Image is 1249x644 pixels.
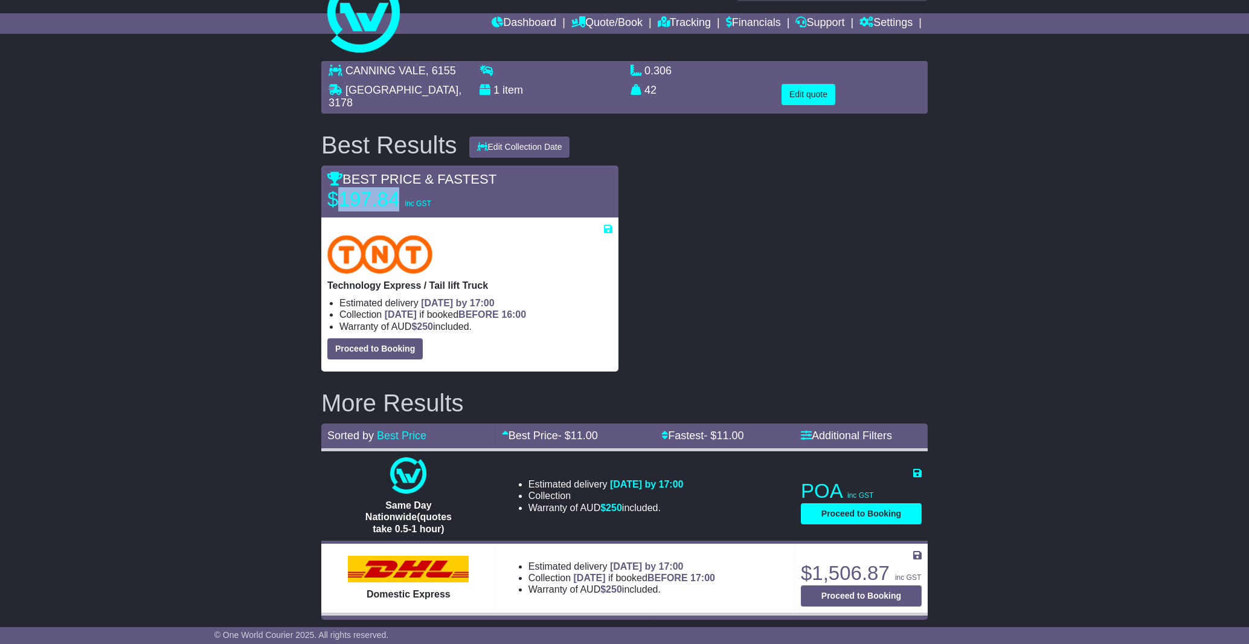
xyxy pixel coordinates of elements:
[345,65,426,77] span: CANNING VALE
[405,199,431,208] span: inc GST
[801,585,922,607] button: Proceed to Booking
[801,561,922,585] p: $1,506.87
[600,503,622,513] span: $
[644,84,657,96] span: 42
[801,479,922,503] p: POA
[859,13,913,34] a: Settings
[610,479,684,489] span: [DATE] by 17:00
[528,584,715,595] li: Warranty of AUD included.
[574,573,606,583] span: [DATE]
[574,573,715,583] span: if booked
[571,430,598,442] span: 11.00
[367,589,451,599] span: Domestic Express
[365,500,452,533] span: Same Day Nationwide(quotes take 0.5-1 hour)
[329,84,461,109] span: , 3178
[644,65,672,77] span: 0.306
[690,573,715,583] span: 17:00
[417,321,433,332] span: 250
[493,84,499,96] span: 1
[528,478,684,490] li: Estimated delivery
[658,13,711,34] a: Tracking
[647,573,688,583] span: BEFORE
[661,430,743,442] a: Fastest- $11.00
[321,390,928,416] h2: More Results
[606,584,622,594] span: 250
[411,321,433,332] span: $
[895,573,921,582] span: inc GST
[469,137,570,158] button: Edit Collection Date
[528,502,684,514] li: Warranty of AUD included.
[716,430,743,442] span: 11.00
[847,491,873,500] span: inc GST
[704,430,743,442] span: - $
[327,430,374,442] span: Sorted by
[327,172,496,187] span: BEST PRICE & FASTEST
[315,132,463,158] div: Best Results
[528,490,684,501] li: Collection
[600,584,622,594] span: $
[390,457,426,494] img: One World Courier: Same Day Nationwide(quotes take 0.5-1 hour)
[726,13,781,34] a: Financials
[214,630,389,640] span: © One World Courier 2025. All rights reserved.
[327,235,432,274] img: TNT Domestic: Technology Express / Tail lift Truck
[426,65,456,77] span: , 6155
[385,309,526,320] span: if booked
[421,298,495,308] span: [DATE] by 17:00
[492,13,556,34] a: Dashboard
[339,321,612,332] li: Warranty of AUD included.
[528,572,715,584] li: Collection
[606,503,622,513] span: 250
[458,309,499,320] span: BEFORE
[377,430,426,442] a: Best Price
[571,13,643,34] a: Quote/Book
[801,430,892,442] a: Additional Filters
[339,297,612,309] li: Estimated delivery
[385,309,417,320] span: [DATE]
[502,84,523,96] span: item
[348,556,469,582] img: DHL: Domestic Express
[558,430,598,442] span: - $
[327,280,612,291] p: Technology Express / Tail lift Truck
[796,13,845,34] a: Support
[610,561,684,572] span: [DATE] by 17:00
[782,84,835,105] button: Edit quote
[339,309,612,320] li: Collection
[327,187,478,211] p: $197.84
[801,503,922,524] button: Proceed to Booking
[502,430,598,442] a: Best Price- $11.00
[528,561,715,572] li: Estimated delivery
[501,309,526,320] span: 16:00
[345,84,458,96] span: [GEOGRAPHIC_DATA]
[327,338,423,359] button: Proceed to Booking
